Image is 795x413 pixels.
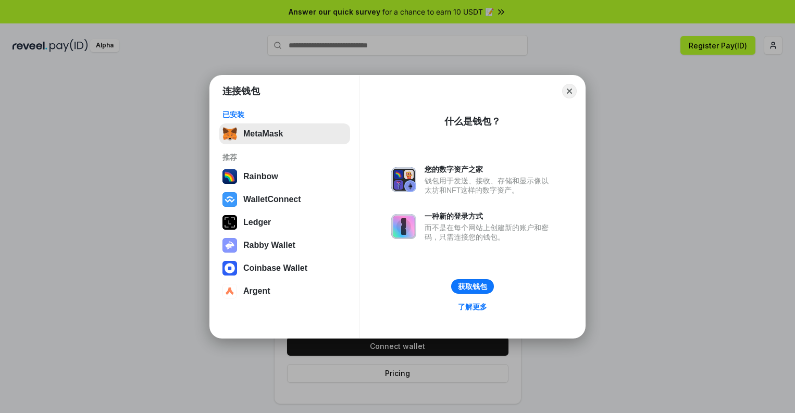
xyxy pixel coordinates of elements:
button: Close [562,84,577,98]
img: svg+xml,%3Csvg%20xmlns%3D%22http%3A%2F%2Fwww.w3.org%2F2000%2Fsvg%22%20width%3D%2228%22%20height%3... [222,215,237,230]
div: Rabby Wallet [243,241,295,250]
img: svg+xml,%3Csvg%20width%3D%2228%22%20height%3D%2228%22%20viewBox%3D%220%200%2028%2028%22%20fill%3D... [222,192,237,207]
div: MetaMask [243,129,283,139]
div: Ledger [243,218,271,227]
img: svg+xml,%3Csvg%20width%3D%22120%22%20height%3D%22120%22%20viewBox%3D%220%200%20120%20120%22%20fil... [222,169,237,184]
div: Rainbow [243,172,278,181]
div: 您的数字资产之家 [425,165,554,174]
button: MetaMask [219,123,350,144]
button: Ledger [219,212,350,233]
div: 钱包用于发送、接收、存储和显示像以太坊和NFT这样的数字资产。 [425,176,554,195]
img: svg+xml,%3Csvg%20xmlns%3D%22http%3A%2F%2Fwww.w3.org%2F2000%2Fsvg%22%20fill%3D%22none%22%20viewBox... [391,214,416,239]
img: svg+xml,%3Csvg%20fill%3D%22none%22%20height%3D%2233%22%20viewBox%3D%220%200%2035%2033%22%20width%... [222,127,237,141]
button: Argent [219,281,350,302]
a: 了解更多 [452,300,493,314]
button: WalletConnect [219,189,350,210]
img: svg+xml,%3Csvg%20xmlns%3D%22http%3A%2F%2Fwww.w3.org%2F2000%2Fsvg%22%20fill%3D%22none%22%20viewBox... [391,167,416,192]
div: 什么是钱包？ [444,115,501,128]
img: svg+xml,%3Csvg%20xmlns%3D%22http%3A%2F%2Fwww.w3.org%2F2000%2Fsvg%22%20fill%3D%22none%22%20viewBox... [222,238,237,253]
h1: 连接钱包 [222,85,260,97]
div: Argent [243,286,270,296]
button: Rainbow [219,166,350,187]
div: 而不是在每个网站上创建新的账户和密码，只需连接您的钱包。 [425,223,554,242]
div: Coinbase Wallet [243,264,307,273]
div: 了解更多 [458,302,487,311]
div: 已安装 [222,110,347,119]
div: 一种新的登录方式 [425,211,554,221]
div: WalletConnect [243,195,301,204]
button: 获取钱包 [451,279,494,294]
img: svg+xml,%3Csvg%20width%3D%2228%22%20height%3D%2228%22%20viewBox%3D%220%200%2028%2028%22%20fill%3D... [222,261,237,276]
div: 推荐 [222,153,347,162]
button: Coinbase Wallet [219,258,350,279]
img: svg+xml,%3Csvg%20width%3D%2228%22%20height%3D%2228%22%20viewBox%3D%220%200%2028%2028%22%20fill%3D... [222,284,237,298]
div: 获取钱包 [458,282,487,291]
button: Rabby Wallet [219,235,350,256]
